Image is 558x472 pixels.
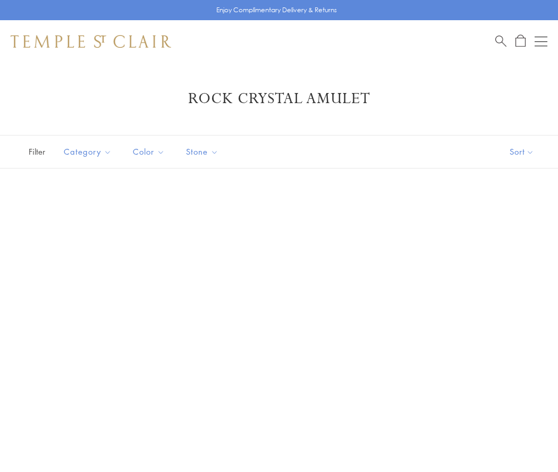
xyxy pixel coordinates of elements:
[178,140,226,164] button: Stone
[515,35,526,48] a: Open Shopping Bag
[128,145,173,158] span: Color
[11,35,171,48] img: Temple St. Clair
[495,35,506,48] a: Search
[181,145,226,158] span: Stone
[216,5,337,15] p: Enjoy Complimentary Delivery & Returns
[125,140,173,164] button: Color
[58,145,120,158] span: Category
[535,35,547,48] button: Open navigation
[27,89,531,108] h1: Rock Crystal Amulet
[486,136,558,168] button: Show sort by
[56,140,120,164] button: Category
